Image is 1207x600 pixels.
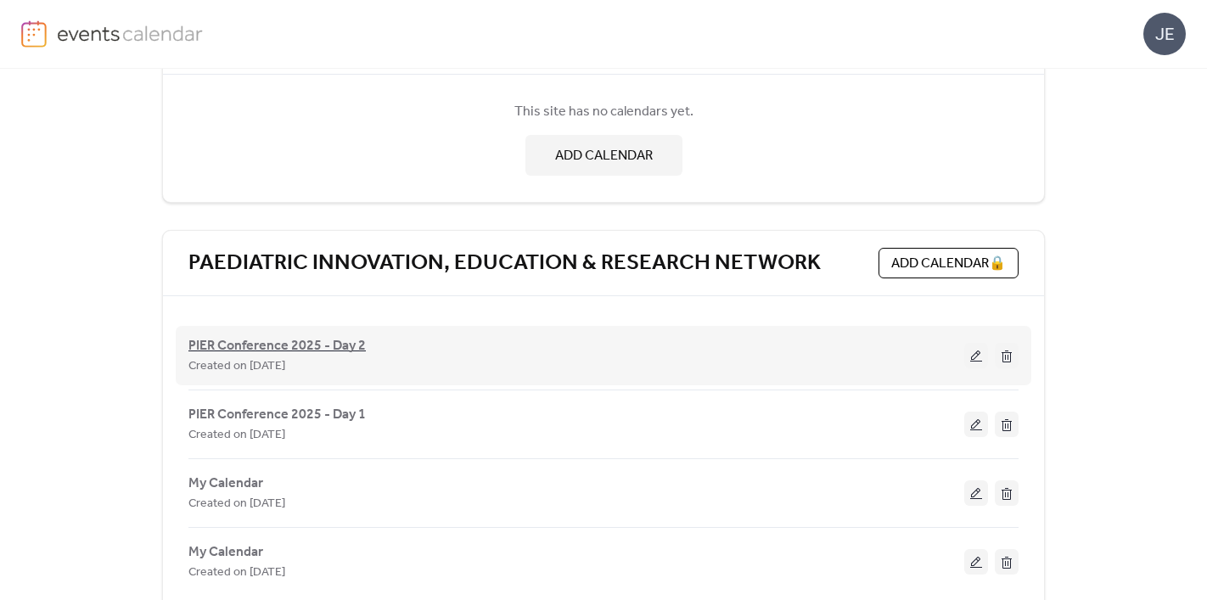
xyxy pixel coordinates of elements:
[188,479,263,488] a: My Calendar
[188,336,366,356] span: PIER Conference 2025 - Day 2
[188,425,285,446] span: Created on [DATE]
[188,542,263,563] span: My Calendar
[514,102,693,122] span: This site has no calendars yet.
[525,135,682,176] button: ADD CALENDAR
[188,547,263,557] a: My Calendar
[188,410,366,419] a: PIER Conference 2025 - Day 1
[21,20,47,48] img: logo
[188,250,821,278] a: PAEDIATRIC INNOVATION, EDUCATION & RESEARCH NETWORK
[57,20,204,46] img: logo-type
[188,405,366,425] span: PIER Conference 2025 - Day 1
[188,341,366,351] a: PIER Conference 2025 - Day 2
[188,356,285,377] span: Created on [DATE]
[555,146,653,166] span: ADD CALENDAR
[188,474,263,494] span: My Calendar
[1143,13,1186,55] div: JE
[188,563,285,583] span: Created on [DATE]
[188,494,285,514] span: Created on [DATE]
